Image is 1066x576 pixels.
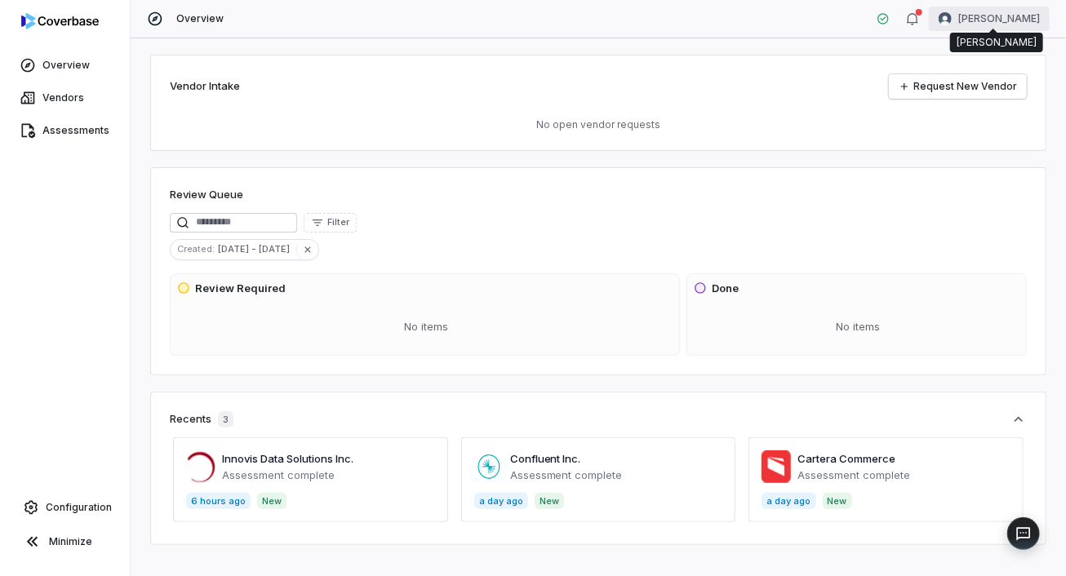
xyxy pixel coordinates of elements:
p: No open vendor requests [170,118,1027,131]
span: 3 [218,411,233,428]
span: Overview [42,59,90,72]
h1: Review Queue [170,187,243,203]
span: Configuration [46,501,112,514]
img: logo-D7KZi-bG.svg [21,13,99,29]
a: Cartera Commerce [797,452,895,465]
button: Robert Latcham avatar[PERSON_NAME] [929,7,1050,31]
a: Vendors [3,83,127,113]
a: Overview [3,51,127,80]
h3: Done [712,281,739,297]
div: [PERSON_NAME] [957,36,1037,49]
span: Filter [327,216,349,228]
button: Minimize [7,525,123,558]
span: Vendors [42,91,84,104]
span: Assessments [42,124,109,137]
img: Robert Latcham avatar [939,12,952,25]
h2: Vendor Intake [170,78,240,95]
div: No items [694,306,1023,348]
div: No items [177,306,676,348]
button: Filter [304,213,357,233]
a: Assessments [3,116,127,145]
div: Recents [170,411,233,428]
span: [PERSON_NAME] [958,12,1040,25]
h3: Review Required [195,281,286,297]
a: Request New Vendor [889,74,1027,99]
a: Innovis Data Solutions Inc. [222,452,353,465]
a: Configuration [7,493,123,522]
a: Confluent Inc. [510,452,581,465]
button: Recents3 [170,411,1027,428]
span: Minimize [49,535,92,548]
span: Created : [171,241,218,256]
span: [DATE] - [DATE] [218,241,296,256]
span: Overview [176,12,224,25]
